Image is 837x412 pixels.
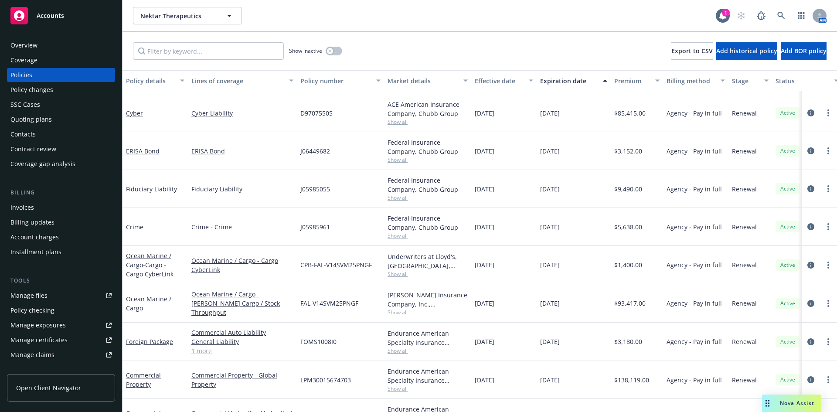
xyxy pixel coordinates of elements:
a: Report a Bug [752,7,770,24]
span: Renewal [732,146,757,156]
div: Manage exposures [10,318,66,332]
button: Stage [728,70,772,91]
span: Add historical policy [716,47,777,55]
button: Lines of coverage [188,70,297,91]
a: Commercial Property - Global Property [191,371,293,389]
span: Open Client Navigator [16,383,81,392]
button: Export to CSV [671,42,713,60]
button: Policy details [122,70,188,91]
a: Manage certificates [7,333,115,347]
a: Manage claims [7,348,115,362]
a: Search [772,7,790,24]
a: Accounts [7,3,115,28]
span: Export to CSV [671,47,713,55]
span: $9,490.00 [614,184,642,194]
span: Show all [388,118,468,126]
div: Overview [10,38,37,52]
a: Ocean Marine / Cargo [126,295,171,312]
span: Renewal [732,260,757,269]
a: more [823,221,834,232]
div: Underwriters at Lloyd's, [GEOGRAPHIC_DATA], [PERSON_NAME] of [GEOGRAPHIC_DATA], [PERSON_NAME] Cargo [388,252,468,270]
a: circleInformation [806,260,816,270]
a: 1 more [191,346,293,355]
a: Policy changes [7,83,115,97]
div: Manage BORs [10,363,51,377]
span: [DATE] [540,260,560,269]
div: Federal Insurance Company, Chubb Group [388,176,468,194]
a: Contacts [7,127,115,141]
div: Premium [614,76,650,85]
button: Nektar Therapeutics [133,7,242,24]
span: FAL-V14SVM25PNGF [300,299,358,308]
span: - Cargo - Cargo CyberLink [126,261,174,278]
span: Show all [388,385,468,392]
span: [DATE] [540,337,560,346]
a: Switch app [793,7,810,24]
a: Policy checking [7,303,115,317]
span: LPM30015674703 [300,375,351,385]
a: more [823,337,834,347]
a: Ocean Marine / Cargo - [PERSON_NAME] Cargo / Stock Throughput [191,289,293,317]
span: J06449682 [300,146,330,156]
span: [DATE] [540,299,560,308]
span: $93,417.00 [614,299,646,308]
div: Account charges [10,230,59,244]
span: Nektar Therapeutics [140,11,216,20]
a: Quoting plans [7,112,115,126]
div: Lines of coverage [191,76,284,85]
a: Crime - Crime [191,222,293,232]
div: Stage [732,76,759,85]
div: Contacts [10,127,36,141]
div: Policy changes [10,83,53,97]
span: [DATE] [475,222,494,232]
span: Show all [388,270,468,278]
span: Renewal [732,299,757,308]
a: circleInformation [806,146,816,156]
a: circleInformation [806,375,816,385]
div: Quoting plans [10,112,52,126]
input: Filter by keyword... [133,42,284,60]
a: Cyber Liability [191,109,293,118]
span: Renewal [732,109,757,118]
a: ERISA Bond [191,146,293,156]
span: [DATE] [540,375,560,385]
a: Contract review [7,142,115,156]
span: Active [779,376,796,384]
span: Agency - Pay in full [667,222,722,232]
a: Manage BORs [7,363,115,377]
button: Premium [611,70,663,91]
span: [DATE] [475,260,494,269]
span: Renewal [732,375,757,385]
span: Agency - Pay in full [667,337,722,346]
span: [DATE] [540,109,560,118]
div: Federal Insurance Company, Chubb Group [388,138,468,156]
span: [DATE] [540,222,560,232]
span: Active [779,147,796,155]
button: Market details [384,70,471,91]
a: more [823,298,834,309]
span: [DATE] [475,184,494,194]
div: 1 [722,9,730,17]
a: Start snowing [732,7,750,24]
span: Agency - Pay in full [667,184,722,194]
span: J05985961 [300,222,330,232]
div: Billing [7,188,115,197]
div: Manage certificates [10,333,68,347]
span: [DATE] [475,337,494,346]
span: Renewal [732,222,757,232]
div: Endurance American Specialty Insurance Company, Sompo International [388,329,468,347]
a: circleInformation [806,221,816,232]
div: Coverage [10,53,37,67]
div: Billing updates [10,215,54,229]
div: Status [776,76,829,85]
span: Renewal [732,337,757,346]
div: Expiration date [540,76,598,85]
a: more [823,260,834,270]
a: Installment plans [7,245,115,259]
span: Active [779,109,796,117]
div: Effective date [475,76,524,85]
a: Coverage [7,53,115,67]
div: Endurance American Specialty Insurance Company, Sompo International [388,367,468,385]
span: Accounts [37,12,64,19]
span: FOMS1008I0 [300,337,337,346]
